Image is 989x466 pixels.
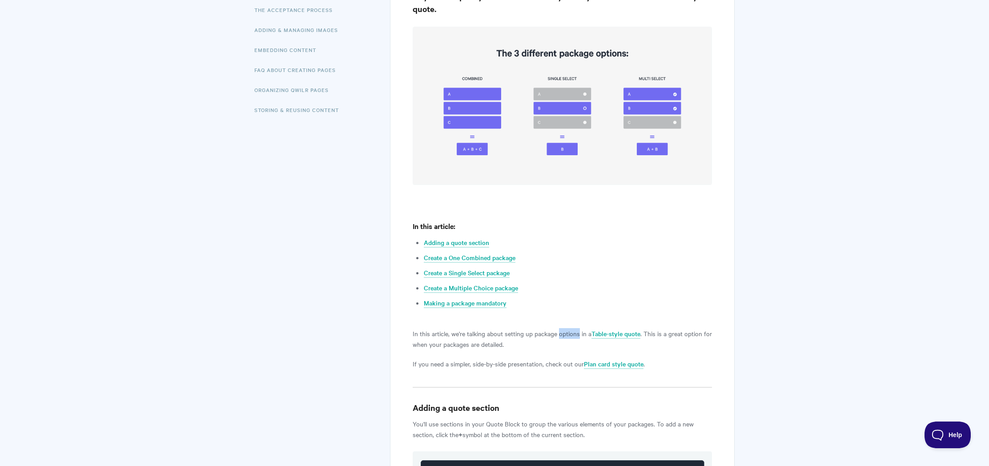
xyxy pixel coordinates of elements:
[254,61,342,79] a: FAQ About Creating Pages
[254,41,323,59] a: Embedding Content
[413,402,712,414] h3: Adding a quote section
[584,359,643,369] a: Plan card style quote
[424,268,510,278] a: Create a Single Select package
[413,418,712,440] p: You'll use sections in your Quote Block to group the various elements of your packages. To add a ...
[413,358,712,369] p: If you need a simpler, side-by-side presentation, check out our .
[254,101,346,119] a: Storing & Reusing Content
[413,328,712,349] p: In this article, we're talking about setting up package options in a . This is a great option for...
[424,238,489,248] a: Adding a quote section
[413,221,712,232] h4: In this article:
[413,27,712,185] img: file-rFbIlQKUoG.png
[424,298,507,308] a: Making a package mandatory
[458,430,462,439] strong: +
[591,329,640,339] a: Table-style quote
[424,253,515,263] a: Create a One Combined package
[424,283,518,293] a: Create a Multiple Choice package
[925,422,971,448] iframe: Toggle Customer Support
[254,81,335,99] a: Organizing Qwilr Pages
[254,1,339,19] a: The Acceptance Process
[254,21,345,39] a: Adding & Managing Images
